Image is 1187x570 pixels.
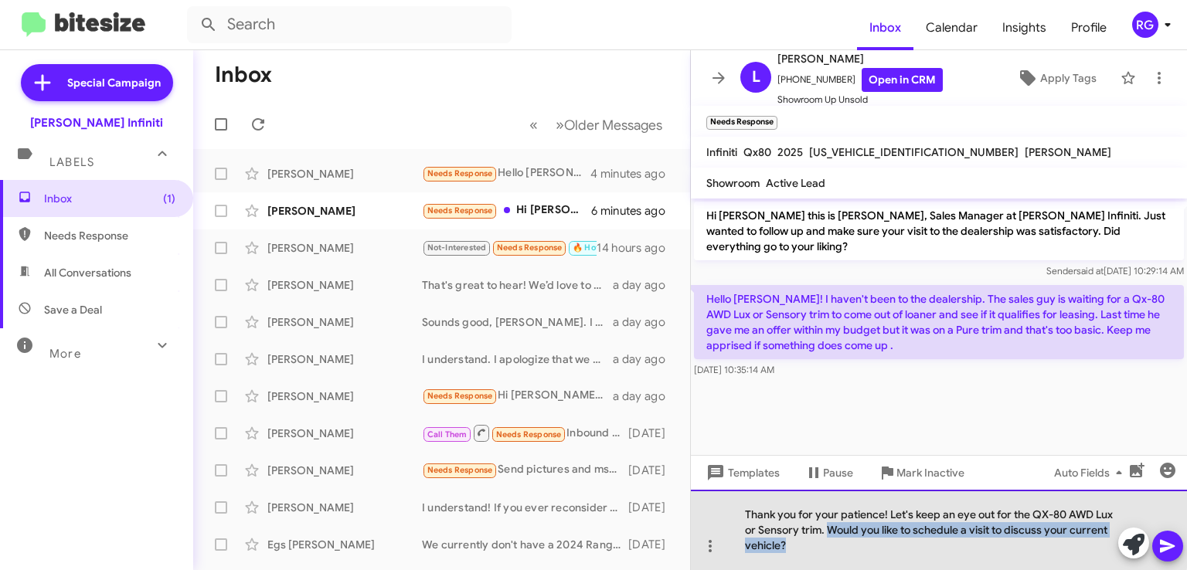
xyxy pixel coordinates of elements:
[556,115,564,134] span: »
[999,64,1113,92] button: Apply Tags
[422,239,597,256] div: We missed our icecream
[777,145,803,159] span: 2025
[862,68,943,92] a: Open in CRM
[703,459,780,487] span: Templates
[691,490,1187,570] div: Thank you for your patience! Let's keep an eye out for the QX-80 AWD Lux or Sensory trim. Would y...
[30,115,163,131] div: [PERSON_NAME] Infiniti
[706,145,737,159] span: Infiniti
[427,429,468,439] span: Call Them
[628,500,678,515] div: [DATE]
[613,388,678,404] div: a day ago
[823,459,853,487] span: Pause
[691,459,792,487] button: Templates
[564,117,662,134] span: Older Messages
[427,168,493,178] span: Needs Response
[1042,459,1141,487] button: Auto Fields
[163,191,175,206] span: (1)
[597,240,678,256] div: 14 hours ago
[1054,459,1128,487] span: Auto Fields
[422,387,613,405] div: Hi [PERSON_NAME]. To be honest. I won't trade or buy anything from yalls dealership again. [PERSO...
[267,240,422,256] div: [PERSON_NAME]
[521,109,672,141] nav: Page navigation example
[267,500,422,515] div: [PERSON_NAME]
[427,391,493,401] span: Needs Response
[752,65,760,90] span: L
[496,429,562,439] span: Needs Response
[49,347,81,361] span: More
[422,461,628,479] div: Send pictures and msrp and apr. Please
[590,166,678,182] div: 4 minutes ago
[422,277,613,293] div: That's great to hear! We’d love to discuss your vehicle further. When would you be available to v...
[21,64,173,101] a: Special Campaign
[777,68,943,92] span: [PHONE_NUMBER]
[546,109,672,141] button: Next
[1119,12,1170,38] button: RG
[591,203,678,219] div: 6 minutes ago
[422,500,628,515] div: I understand! If you ever reconsider or want to discuss selling your QX80, feel free to reach out...
[628,537,678,552] div: [DATE]
[792,459,866,487] button: Pause
[44,265,131,280] span: All Conversations
[267,166,422,182] div: [PERSON_NAME]
[777,49,943,68] span: [PERSON_NAME]
[267,463,422,478] div: [PERSON_NAME]
[427,465,493,475] span: Needs Response
[1046,265,1184,277] span: Sender [DATE] 10:29:14 AM
[1025,145,1111,159] span: [PERSON_NAME]
[866,459,977,487] button: Mark Inactive
[44,302,102,317] span: Save a Deal
[267,314,422,330] div: [PERSON_NAME]
[44,228,175,243] span: Needs Response
[67,75,161,90] span: Special Campaign
[694,285,1184,359] p: Hello [PERSON_NAME]! I haven't been to the dealership. The sales guy is waiting for a Qx-80 AWD L...
[990,5,1059,50] a: Insights
[422,202,591,219] div: Hi [PERSON_NAME]! I'm [PERSON_NAME]'s wife, [PERSON_NAME]. Please feel free to reach out to my hu...
[628,463,678,478] div: [DATE]
[694,202,1184,260] p: Hi [PERSON_NAME] this is [PERSON_NAME], Sales Manager at [PERSON_NAME] Infiniti. Just wanted to f...
[809,145,1019,159] span: [US_VEHICLE_IDENTIFICATION_NUMBER]
[766,176,825,190] span: Active Lead
[267,388,422,404] div: [PERSON_NAME]
[1040,64,1097,92] span: Apply Tags
[1076,265,1104,277] span: said at
[628,426,678,441] div: [DATE]
[613,314,678,330] div: a day ago
[422,351,613,367] div: I understand. I apologize that we could not come to a deal.
[187,6,512,43] input: Search
[706,116,777,130] small: Needs Response
[706,176,760,190] span: Showroom
[422,423,628,443] div: Inbound Call
[613,277,678,293] div: a day ago
[49,155,94,169] span: Labels
[777,92,943,107] span: Showroom Up Unsold
[529,115,538,134] span: «
[267,426,422,441] div: [PERSON_NAME]
[1059,5,1119,50] a: Profile
[215,63,272,87] h1: Inbox
[743,145,771,159] span: Qx80
[573,243,599,253] span: 🔥 Hot
[267,277,422,293] div: [PERSON_NAME]
[613,351,678,367] div: a day ago
[694,364,774,375] span: [DATE] 10:35:14 AM
[497,243,563,253] span: Needs Response
[520,109,547,141] button: Previous
[857,5,913,50] a: Inbox
[44,191,175,206] span: Inbox
[267,203,422,219] div: [PERSON_NAME]
[913,5,990,50] a: Calendar
[427,243,487,253] span: Not-Interested
[422,537,628,552] div: We currently don't have a 2024 Range Rover Sport in stock, but I can help you find one. Would you...
[267,351,422,367] div: [PERSON_NAME]
[1132,12,1158,38] div: RG
[896,459,964,487] span: Mark Inactive
[422,165,590,182] div: Hello [PERSON_NAME]! I haven't been to the dealership. The sales guy is waiting for a Qx-80 AWD L...
[422,314,613,330] div: Sounds good, [PERSON_NAME]. I will check my inventory and see if there is anything like that.
[267,537,422,552] div: Egs [PERSON_NAME]
[427,205,493,215] span: Needs Response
